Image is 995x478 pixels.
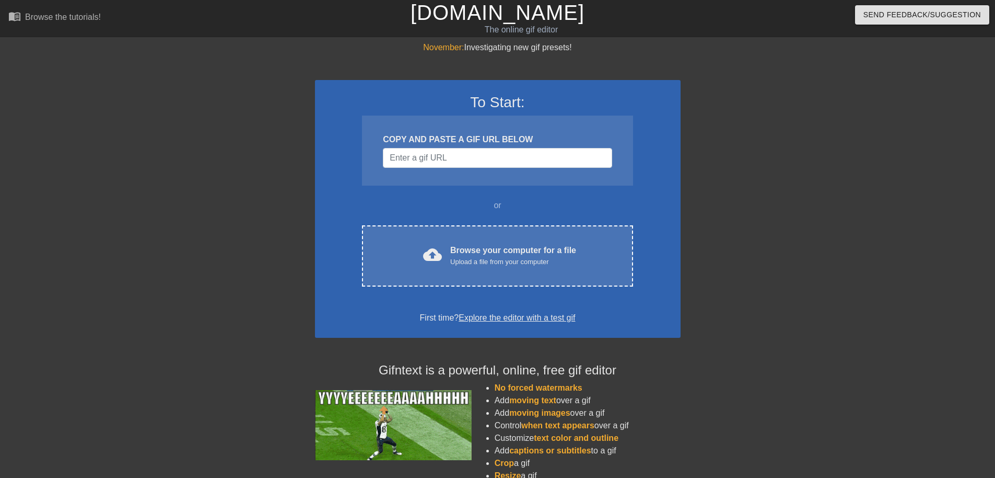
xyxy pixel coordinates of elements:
span: moving images [509,408,570,417]
li: Add over a gif [495,407,681,419]
input: Username [383,148,612,168]
span: No forced watermarks [495,383,582,392]
span: Send Feedback/Suggestion [863,8,981,21]
li: Control over a gif [495,419,681,432]
span: when text appears [521,421,594,430]
div: Browse the tutorials! [25,13,101,21]
a: Explore the editor with a test gif [459,313,575,322]
li: Add over a gif [495,394,681,407]
div: Investigating new gif presets! [315,41,681,54]
div: or [342,199,653,212]
span: moving text [509,396,556,405]
div: First time? [329,312,667,324]
span: text color and outline [534,434,618,442]
span: Crop [495,459,514,468]
li: a gif [495,457,681,470]
div: The online gif editor [337,24,706,36]
img: football_small.gif [315,390,472,460]
span: cloud_upload [423,245,442,264]
li: Add to a gif [495,445,681,457]
span: menu_book [8,10,21,22]
h4: Gifntext is a powerful, online, free gif editor [315,363,681,378]
span: November: [423,43,464,52]
div: Upload a file from your computer [450,257,576,267]
span: captions or subtitles [509,446,591,455]
h3: To Start: [329,94,667,111]
div: COPY AND PASTE A GIF URL BELOW [383,133,612,146]
button: Send Feedback/Suggestion [855,5,989,25]
li: Customize [495,432,681,445]
div: Browse your computer for a file [450,244,576,267]
a: Browse the tutorials! [8,10,101,26]
a: [DOMAIN_NAME] [411,1,584,24]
